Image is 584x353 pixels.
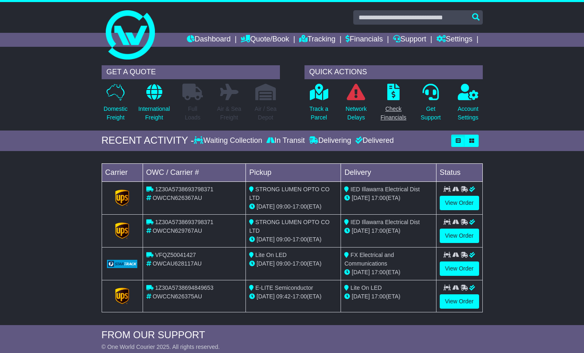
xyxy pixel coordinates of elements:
span: © One World Courier 2025. All rights reserved. [102,344,220,350]
div: In Transit [264,136,307,145]
span: OWCCN626367AU [152,195,202,201]
span: STRONG LUMEN OPTO CO LTD [249,219,329,234]
span: 17:00 [293,293,307,300]
div: FROM OUR SUPPORT [102,329,483,341]
span: [DATE] [257,203,275,210]
p: Air & Sea Freight [217,105,241,122]
span: [DATE] [257,260,275,267]
div: Waiting Collection [194,136,264,145]
a: AccountSettings [457,83,479,126]
span: 1Z30A5738694849653 [155,284,213,291]
td: Delivery [341,163,436,181]
a: View Order [440,294,479,309]
div: (ETA) [344,194,432,202]
a: Settings [436,33,473,47]
p: Get Support [420,105,441,122]
span: [DATE] [352,269,370,275]
img: GetCarrierServiceLogo [107,260,138,268]
span: STRONG LUMEN OPTO CO LTD [249,186,329,201]
p: International Freight [138,105,170,122]
a: View Order [440,261,479,276]
span: 17:00 [371,293,386,300]
a: Track aParcel [309,83,329,126]
span: VFQZ50041427 [155,252,196,258]
span: 17:00 [371,227,386,234]
p: Full Loads [182,105,203,122]
span: E-LITE Semiconductor [255,284,313,291]
a: View Order [440,196,479,210]
a: DomesticFreight [103,83,128,126]
span: IED Illawarra Electrical Dist [350,186,420,193]
span: 17:00 [293,236,307,243]
span: OWCCN629767AU [152,227,202,234]
img: GetCarrierServiceLogo [115,222,129,239]
span: FX Electrical and Communications [344,252,394,267]
td: Pickup [246,163,341,181]
span: Lite On LED [350,284,382,291]
span: 09:00 [276,203,291,210]
a: NetworkDelays [345,83,367,126]
div: GET A QUOTE [102,65,280,79]
a: Tracking [299,33,335,47]
div: QUICK ACTIONS [304,65,483,79]
div: - (ETA) [249,259,337,268]
div: Delivered [353,136,394,145]
p: Account Settings [458,105,479,122]
div: - (ETA) [249,202,337,211]
img: GetCarrierServiceLogo [115,288,129,304]
p: Check Financials [380,105,406,122]
div: - (ETA) [249,235,337,244]
a: CheckFinancials [380,83,407,126]
p: Domestic Freight [104,105,127,122]
td: Status [436,163,482,181]
a: Quote/Book [241,33,289,47]
p: Network Delays [345,105,366,122]
p: Air / Sea Depot [255,105,277,122]
span: IED Illawarra Electrical Dist [350,219,420,225]
span: Lite On LED [255,252,286,258]
span: 17:00 [371,195,386,201]
div: - (ETA) [249,292,337,301]
span: [DATE] [352,293,370,300]
div: (ETA) [344,268,432,277]
a: GetSupport [420,83,441,126]
a: InternationalFreight [138,83,170,126]
span: 09:42 [276,293,291,300]
a: Financials [345,33,383,47]
span: OWCAU628117AU [152,260,202,267]
span: OWCCN626375AU [152,293,202,300]
td: Carrier [102,163,143,181]
a: Support [393,33,426,47]
div: RECENT ACTIVITY - [102,135,194,147]
td: OWC / Carrier # [143,163,246,181]
a: Dashboard [187,33,231,47]
span: [DATE] [352,195,370,201]
span: [DATE] [257,236,275,243]
img: GetCarrierServiceLogo [115,190,129,206]
span: 17:00 [371,269,386,275]
span: [DATE] [352,227,370,234]
span: 17:00 [293,203,307,210]
span: 09:00 [276,236,291,243]
div: Delivering [307,136,353,145]
span: 1Z30A5738693798371 [155,186,213,193]
span: 09:00 [276,260,291,267]
div: (ETA) [344,292,432,301]
span: 1Z30A5738693798371 [155,219,213,225]
span: 17:00 [293,260,307,267]
div: (ETA) [344,227,432,235]
a: View Order [440,229,479,243]
p: Track a Parcel [309,105,328,122]
span: [DATE] [257,293,275,300]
